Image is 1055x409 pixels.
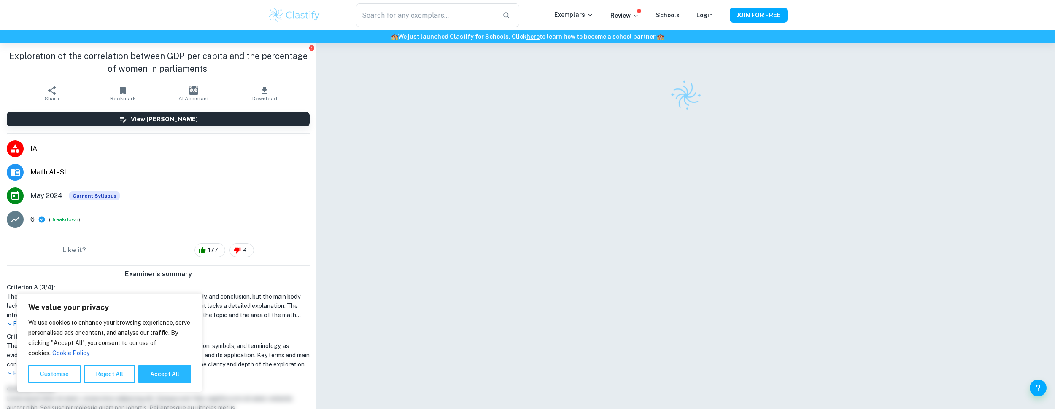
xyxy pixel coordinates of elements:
h1: Exploration of the correlation between GDP per capita and the percentage of women in parliaments. [7,50,310,75]
span: Download [252,96,277,102]
span: Current Syllabus [69,191,120,200]
button: Download [229,82,300,105]
span: 177 [203,246,223,254]
button: JOIN FOR FREE [730,8,788,23]
button: Report issue [308,45,315,51]
p: Review [610,11,639,20]
h1: The student's work did not consistently use correct mathematical notation, symbols, and terminolo... [7,341,310,369]
div: 177 [194,243,225,257]
p: Expand [7,320,310,329]
span: Share [45,96,59,102]
p: Exemplars [554,10,594,19]
h1: The student's work is divided into sections, including an introduction, body, and conclusion, but... [7,292,310,320]
button: Reject All [84,365,135,383]
img: AI Assistant [189,86,198,95]
a: here [526,33,540,40]
a: Cookie Policy [52,349,90,357]
span: Math AI - SL [30,167,310,177]
span: 🏫 [391,33,398,40]
div: We value your privacy [17,294,202,392]
a: Schools [656,12,680,19]
span: IA [30,144,310,154]
h6: View [PERSON_NAME] [131,115,198,124]
input: Search for any exemplars... [356,3,495,27]
p: 6 [30,214,35,225]
div: 4 [229,243,254,257]
p: We value your privacy [28,302,191,313]
button: Accept All [138,365,191,383]
h6: Examiner's summary [3,269,313,279]
button: Customise [28,365,81,383]
h6: Criterion B [ 2 / 4 ]: [7,332,310,341]
span: AI Assistant [178,96,209,102]
button: Bookmark [87,82,158,105]
span: May 2024 [30,191,62,201]
h6: We just launched Clastify for Schools. Click to learn how to become a school partner. [2,32,1053,41]
span: Bookmark [110,96,136,102]
span: 4 [238,246,251,254]
div: This exemplar is based on the current syllabus. Feel free to refer to it for inspiration/ideas wh... [69,191,120,200]
button: AI Assistant [158,82,229,105]
h6: Criterion A [ 3 / 4 ]: [7,283,310,292]
p: We use cookies to enhance your browsing experience, serve personalised ads or content, and analys... [28,318,191,358]
img: Clastify logo [268,7,321,24]
p: Expand [7,369,310,378]
span: 🏫 [657,33,664,40]
button: Share [16,82,87,105]
button: Help and Feedback [1030,380,1047,396]
h6: Like it? [62,245,86,255]
a: Login [696,12,713,19]
img: Clastify logo [665,75,707,117]
button: View [PERSON_NAME] [7,112,310,126]
span: ( ) [49,216,80,224]
button: Breakdown [51,216,78,223]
